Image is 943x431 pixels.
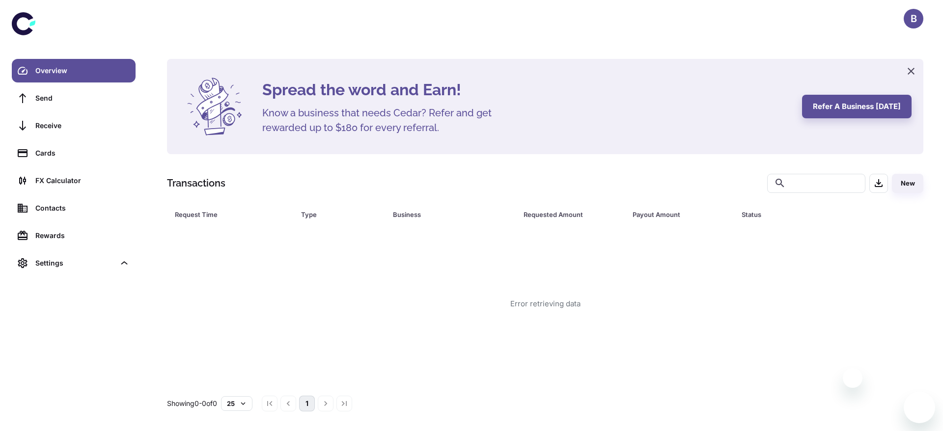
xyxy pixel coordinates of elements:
[301,208,368,221] div: Type
[35,65,130,76] div: Overview
[12,224,136,247] a: Rewards
[175,208,289,221] span: Request Time
[35,203,130,214] div: Contacts
[175,208,277,221] div: Request Time
[12,59,136,82] a: Overview
[299,396,315,411] button: page 1
[12,141,136,165] a: Cards
[12,251,136,275] div: Settings
[35,230,130,241] div: Rewards
[260,396,354,411] nav: pagination navigation
[35,120,130,131] div: Receive
[904,392,935,423] iframe: Button to launch messaging window
[524,208,608,221] div: Requested Amount
[843,368,862,388] iframe: Close message
[35,258,115,269] div: Settings
[167,176,225,190] h1: Transactions
[633,208,717,221] div: Payout Amount
[742,208,883,221] span: Status
[262,106,508,135] h5: Know a business that needs Cedar? Refer and get rewarded up to $180 for every referral.
[12,114,136,137] a: Receive
[35,93,130,104] div: Send
[633,208,730,221] span: Payout Amount
[221,396,252,411] button: 25
[35,175,130,186] div: FX Calculator
[904,9,923,28] button: B
[167,398,217,409] p: Showing 0-0 of 0
[262,78,790,102] h4: Spread the word and Earn!
[12,86,136,110] a: Send
[301,208,381,221] span: Type
[742,208,870,221] div: Status
[892,174,923,193] button: New
[510,298,581,310] div: Error retrieving data
[524,208,621,221] span: Requested Amount
[12,169,136,192] a: FX Calculator
[35,148,130,159] div: Cards
[802,95,912,118] button: Refer a business [DATE]
[12,196,136,220] a: Contacts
